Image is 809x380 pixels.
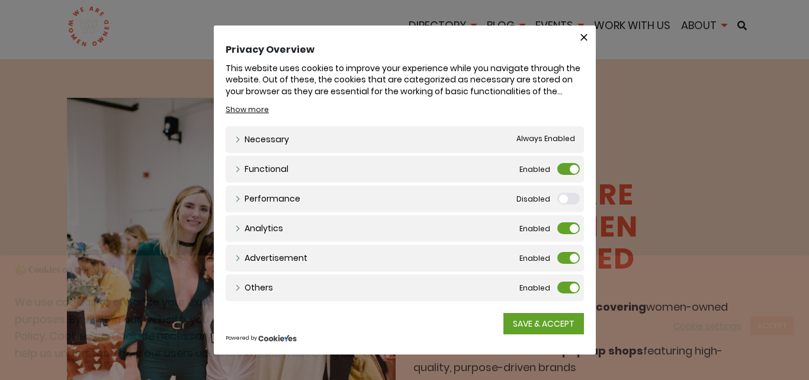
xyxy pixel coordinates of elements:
span: Always Enabled [516,133,575,146]
div: Powered by [226,334,584,343]
a: Functional [235,163,288,175]
a: Performance [235,193,300,205]
div: This website uses cookies to improve your experience while you navigate through the website. Out ... [226,63,584,98]
a: SAVE & ACCEPT [503,313,584,334]
a: Advertisement [235,252,307,264]
a: Others [235,282,273,294]
a: Show more [226,104,269,115]
a: Analytics [235,222,283,235]
h4: Privacy Overview [226,43,584,56]
a: Necessary [235,133,289,146]
img: CookieYes Logo [258,334,297,342]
